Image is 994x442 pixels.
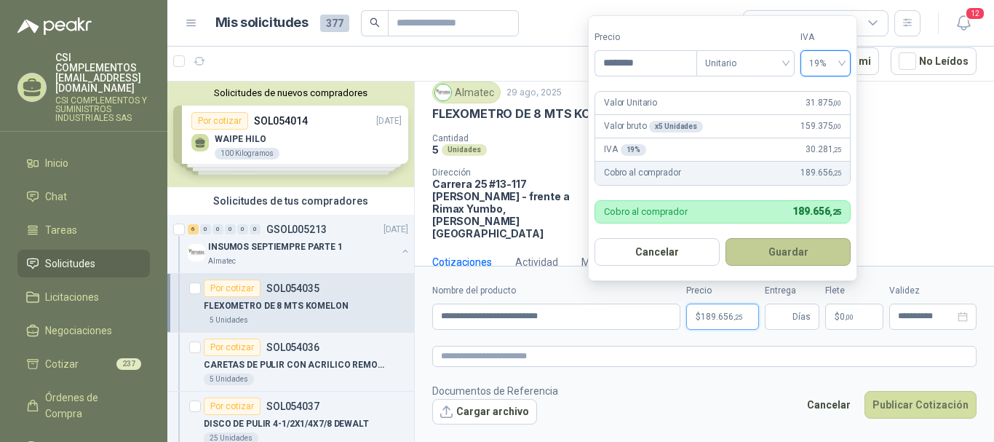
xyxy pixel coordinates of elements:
button: 12 [950,10,977,36]
span: ,25 [832,146,841,154]
span: 31.875 [806,96,841,110]
a: Por cotizarSOL054035FLEXOMETRO DE 8 MTS KOMELON5 Unidades [167,274,414,333]
span: Negociaciones [45,323,112,339]
span: Licitaciones [45,289,99,305]
span: ,25 [830,208,841,217]
a: Cotizar237 [17,350,150,378]
div: 19 % [621,144,647,156]
button: No Leídos [891,47,977,75]
div: Almatec [432,82,501,103]
img: Logo peakr [17,17,92,35]
div: 0 [250,224,261,234]
div: Cotizaciones [432,254,492,270]
span: ,25 [832,169,841,177]
p: Cobro al comprador [604,207,688,216]
span: Unitario [705,52,786,74]
p: CSI COMPLEMENTOS [EMAIL_ADDRESS][DOMAIN_NAME] [55,52,150,93]
span: ,00 [832,99,841,107]
label: Precio [595,31,696,44]
div: Unidades [442,144,487,156]
div: Solicitudes de nuevos compradoresPor cotizarSOL054014[DATE] WAIPE HILO100 KilogramosPor cotizarSO... [167,82,414,187]
p: Valor bruto [604,119,703,133]
span: Inicio [45,155,68,171]
span: 189.656 [800,166,841,180]
a: Tareas [17,216,150,244]
a: Negociaciones [17,317,150,344]
span: 159.375 [800,119,841,133]
div: Solicitudes de tus compradores [167,187,414,215]
span: 237 [116,358,141,370]
span: ,00 [832,122,841,130]
img: Company Logo [188,244,205,261]
span: 12 [965,7,985,20]
div: Por cotizar [204,339,261,356]
div: Por cotizar [204,280,261,297]
p: Cobro al comprador [604,166,680,180]
button: Cancelar [595,238,720,266]
a: Chat [17,183,150,210]
button: Solicitudes de nuevos compradores [173,87,408,98]
span: Cotizar [45,356,79,372]
button: Guardar [725,238,851,266]
span: ,00 [845,313,854,321]
label: Validez [889,284,977,298]
p: IVA [604,143,646,157]
p: Dirección [432,167,592,178]
div: Por cotizar [204,398,261,415]
div: Mensajes [581,254,626,270]
span: 30.281 [806,143,841,157]
p: INSUMOS SEPTIEMPRE PARTE 1 [208,240,343,254]
p: Carrera 25 #13-117 [PERSON_NAME] - frente a Rimax Yumbo , [PERSON_NAME][GEOGRAPHIC_DATA] [432,178,592,240]
a: Inicio [17,149,150,177]
a: Por cotizarSOL054036CARETAS DE PULIR CON ACRILICO REMOVIBLE5 Unidades [167,333,414,392]
p: Documentos de Referencia [432,383,558,399]
span: 0 [840,312,854,321]
span: Solicitudes [45,256,95,272]
div: 5 Unidades [204,374,254,385]
div: Actividad [515,254,558,270]
p: FLEXOMETRO DE 8 MTS KOMELON [432,106,633,122]
span: 189.656 [792,205,841,217]
p: Cantidad [432,133,623,143]
label: Entrega [765,284,819,298]
div: 0 [212,224,223,234]
span: Chat [45,189,67,205]
p: $ 0,00 [825,304,883,330]
p: Almatec [208,256,236,267]
div: x 5 Unidades [649,121,703,133]
p: CSI COMPLEMENTOS Y SUMINISTROS INDUSTRIALES SAS [55,96,150,122]
p: SOL054035 [266,283,319,293]
p: $189.656,25 [686,304,759,330]
p: [DATE] [383,223,408,237]
span: Tareas [45,222,77,238]
a: Órdenes de Compra [17,384,150,427]
p: FLEXOMETRO DE 8 MTS KOMELON [204,299,349,313]
span: 19% [809,52,842,74]
p: DISCO DE PULIR 4-1/2X1/4X7/8 DEWALT [204,417,369,431]
div: 5 Unidades [204,315,254,326]
div: 0 [225,224,236,234]
span: Días [792,304,811,329]
div: 6 [188,224,199,234]
div: 0 [237,224,248,234]
img: Company Logo [435,84,451,100]
p: 5 [432,143,439,156]
label: IVA [800,31,851,44]
span: $ [835,312,840,321]
label: Precio [686,284,759,298]
a: Solicitudes [17,250,150,277]
span: search [370,17,380,28]
button: Cargar archivo [432,399,537,425]
a: Licitaciones [17,283,150,311]
span: Órdenes de Compra [45,390,136,422]
p: SOL054037 [266,401,319,411]
p: 29 ago, 2025 [506,86,562,100]
span: ,25 [733,313,742,321]
span: 189.656 [701,312,742,321]
label: Flete [825,284,883,298]
label: Nombre del producto [432,284,680,298]
div: 0 [200,224,211,234]
a: 6 0 0 0 0 0 GSOL005213[DATE] Company LogoINSUMOS SEPTIEMPRE PARTE 1Almatec [188,221,411,267]
p: SOL054036 [266,342,319,352]
p: CARETAS DE PULIR CON ACRILICO REMOVIBLE [204,358,385,372]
